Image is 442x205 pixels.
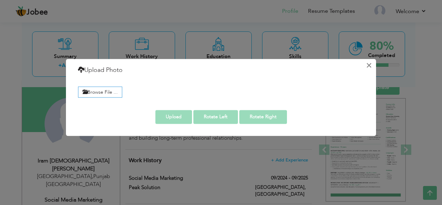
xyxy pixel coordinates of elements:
[193,110,238,124] button: Rotate Left
[363,60,374,71] button: ×
[155,110,192,124] button: Upload
[239,110,287,124] button: Rotate Right
[78,66,123,75] h4: Upload Photo
[78,87,122,97] label: Browse File ...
